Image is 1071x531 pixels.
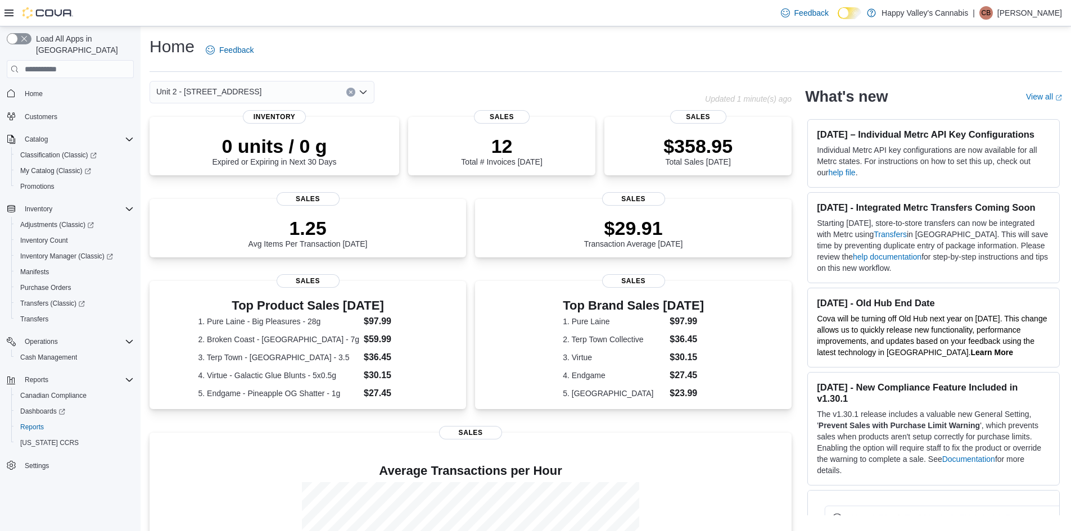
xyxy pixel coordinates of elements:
[670,333,704,346] dd: $36.45
[942,455,995,464] a: Documentation
[25,135,48,144] span: Catalog
[11,248,138,264] a: Inventory Manager (Classic)
[584,217,683,248] div: Transaction Average [DATE]
[20,151,97,160] span: Classification (Classic)
[16,234,134,247] span: Inventory Count
[20,267,49,276] span: Manifests
[11,403,138,419] a: Dashboards
[364,351,418,364] dd: $36.45
[198,316,359,327] dt: 1. Pure Laine - Big Pleasures - 28g
[364,387,418,400] dd: $27.45
[248,217,368,248] div: Avg Items Per Transaction [DATE]
[882,6,968,20] p: Happy Valley's Cannabis
[20,133,52,146] button: Catalog
[213,135,337,157] p: 0 units / 0 g
[25,205,52,214] span: Inventory
[198,388,359,399] dt: 5. Endgame - Pineapple OG Shatter - 1g
[663,135,733,157] p: $358.95
[11,280,138,296] button: Purchase Orders
[20,86,134,100] span: Home
[817,382,1050,404] h3: [DATE] - New Compliance Feature Included in v1.30.1
[159,464,783,478] h4: Average Transactions per Hour
[817,202,1050,213] h3: [DATE] - Integrated Metrc Transfers Coming Soon
[16,180,134,193] span: Promotions
[7,80,134,503] nav: Complex example
[346,88,355,97] button: Clear input
[20,182,55,191] span: Promotions
[828,168,855,177] a: help file
[20,459,134,473] span: Settings
[2,334,138,350] button: Operations
[16,297,134,310] span: Transfers (Classic)
[20,407,65,416] span: Dashboards
[563,388,665,399] dt: 5. [GEOGRAPHIC_DATA]
[805,88,888,106] h2: What's new
[16,234,73,247] a: Inventory Count
[22,7,73,19] img: Cova
[16,180,59,193] a: Promotions
[20,391,87,400] span: Canadian Compliance
[2,457,138,474] button: Settings
[20,202,57,216] button: Inventory
[16,265,53,279] a: Manifests
[11,311,138,327] button: Transfers
[11,163,138,179] a: My Catalog (Classic)
[20,283,71,292] span: Purchase Orders
[20,459,53,473] a: Settings
[198,334,359,345] dt: 2. Broken Coast - [GEOGRAPHIC_DATA] - 7g
[198,299,417,312] h3: Top Product Sales [DATE]
[16,218,98,232] a: Adjustments (Classic)
[20,335,62,348] button: Operations
[971,348,1013,357] a: Learn More
[16,389,134,402] span: Canadian Compliance
[20,373,53,387] button: Reports
[248,217,368,239] p: 1.25
[16,312,53,326] a: Transfers
[11,350,138,365] button: Cash Management
[670,110,726,124] span: Sales
[11,217,138,233] a: Adjustments (Classic)
[16,281,76,294] a: Purchase Orders
[25,89,43,98] span: Home
[997,6,1062,20] p: [PERSON_NAME]
[16,164,134,178] span: My Catalog (Classic)
[973,6,975,20] p: |
[20,110,62,124] a: Customers
[20,299,85,308] span: Transfers (Classic)
[16,351,82,364] a: Cash Management
[2,131,138,147] button: Catalog
[670,369,704,382] dd: $27.45
[364,333,418,346] dd: $59.99
[16,420,48,434] a: Reports
[670,315,704,328] dd: $97.99
[16,164,96,178] a: My Catalog (Classic)
[817,144,1050,178] p: Individual Metrc API key configurations are now available for all Metrc states. For instructions ...
[16,389,91,402] a: Canadian Compliance
[20,87,47,101] a: Home
[584,217,683,239] p: $29.91
[670,351,704,364] dd: $30.15
[219,44,254,56] span: Feedback
[20,423,44,432] span: Reports
[364,315,418,328] dd: $97.99
[150,35,195,58] h1: Home
[817,129,1050,140] h3: [DATE] – Individual Metrc API Key Configurations
[243,110,306,124] span: Inventory
[817,297,1050,308] h3: [DATE] - Old Hub End Date
[20,133,134,146] span: Catalog
[20,438,79,447] span: [US_STATE] CCRS
[359,88,368,97] button: Open list of options
[817,314,1047,357] span: Cova will be turning off Old Hub next year on [DATE]. This change allows us to quickly release ne...
[16,297,89,310] a: Transfers (Classic)
[11,264,138,280] button: Manifests
[461,135,542,166] div: Total # Invoices [DATE]
[817,409,1050,476] p: The v1.30.1 release includes a valuable new General Setting, ' ', which prevents sales when produ...
[11,179,138,194] button: Promotions
[11,419,138,435] button: Reports
[663,135,733,166] div: Total Sales [DATE]
[20,220,94,229] span: Adjustments (Classic)
[670,387,704,400] dd: $23.99
[11,435,138,451] button: [US_STATE] CCRS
